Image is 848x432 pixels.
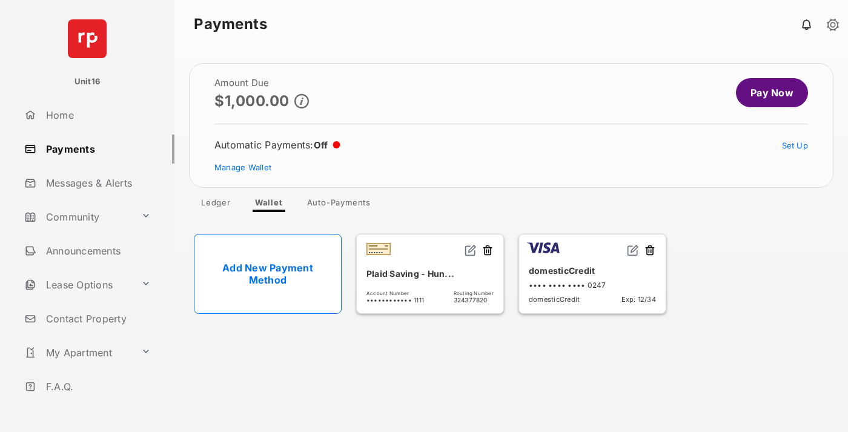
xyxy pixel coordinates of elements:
[19,270,136,299] a: Lease Options
[529,295,580,304] span: domesticCredit
[314,139,328,151] span: Off
[627,244,639,256] img: svg+xml;base64,PHN2ZyB2aWV3Qm94PSIwIDAgMjQgMjQiIHdpZHRoPSIxNiIgaGVpZ2h0PSIxNiIgZmlsbD0ibm9uZSIgeG...
[366,264,494,284] div: Plaid Saving - Hun...
[621,295,656,304] span: Exp: 12/34
[245,198,293,212] a: Wallet
[194,234,342,314] a: Add New Payment Method
[214,139,340,151] div: Automatic Payments :
[19,168,174,198] a: Messages & Alerts
[19,338,136,367] a: My Apartment
[19,236,174,265] a: Announcements
[75,76,101,88] p: Unit16
[68,19,107,58] img: svg+xml;base64,PHN2ZyB4bWxucz0iaHR0cDovL3d3dy53My5vcmcvMjAwMC9zdmciIHdpZHRoPSI2NCIgaGVpZ2h0PSI2NC...
[366,290,424,296] span: Account Number
[782,141,809,150] a: Set Up
[529,261,656,281] div: domesticCredit
[19,304,174,333] a: Contact Property
[214,78,309,88] h2: Amount Due
[214,162,271,172] a: Manage Wallet
[19,135,174,164] a: Payments
[366,296,424,304] span: •••••••••••• 1111
[19,101,174,130] a: Home
[191,198,240,212] a: Ledger
[194,17,267,32] strong: Payments
[465,244,477,256] img: svg+xml;base64,PHN2ZyB2aWV3Qm94PSIwIDAgMjQgMjQiIHdpZHRoPSIxNiIgaGVpZ2h0PSIxNiIgZmlsbD0ibm9uZSIgeG...
[214,93,290,109] p: $1,000.00
[19,372,174,401] a: F.A.Q.
[19,202,136,231] a: Community
[297,198,380,212] a: Auto-Payments
[529,281,656,290] div: •••• •••• •••• 0247
[454,290,494,296] span: Routing Number
[454,296,494,304] span: 324377820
